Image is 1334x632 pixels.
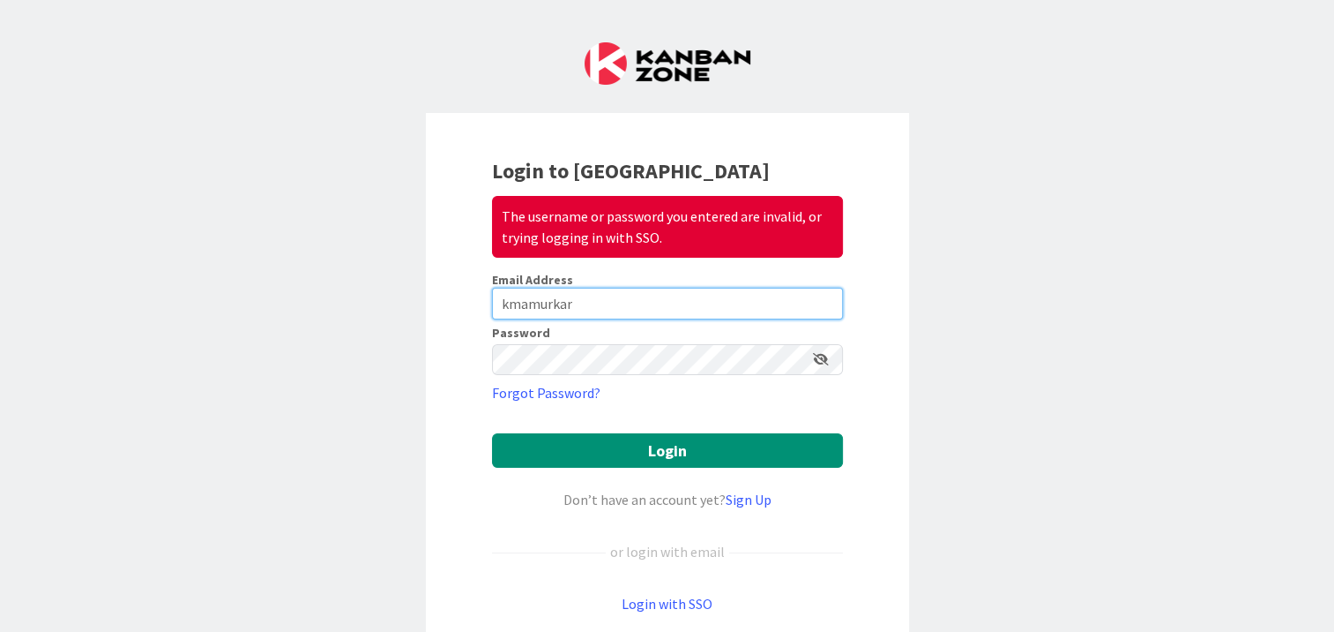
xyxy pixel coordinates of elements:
a: Sign Up [726,491,771,508]
div: or login with email [606,541,729,562]
button: Login [492,433,843,468]
keeper-lock: Open Keeper Popup [813,293,834,314]
a: Forgot Password? [492,382,600,403]
div: The username or password you entered are invalid, or trying logging in with SSO. [492,196,843,258]
label: Password [492,327,550,339]
img: Kanban Zone [585,42,750,85]
div: Don’t have an account yet? [492,489,843,510]
b: Login to [GEOGRAPHIC_DATA] [492,157,770,184]
label: Email Address [492,272,573,288]
a: Login with SSO [622,595,712,613]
